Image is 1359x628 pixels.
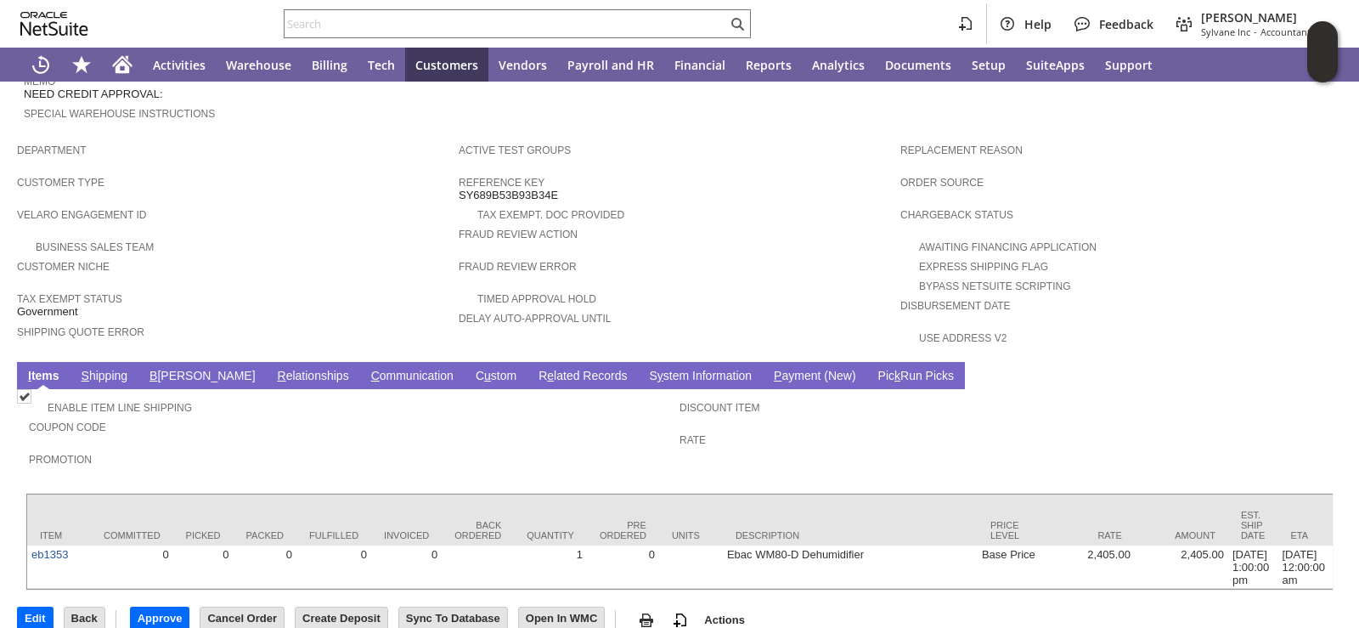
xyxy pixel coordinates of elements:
[1041,546,1135,589] td: 2,405.00
[746,57,792,73] span: Reports
[302,48,358,82] a: Billing
[24,76,55,88] a: Memo
[534,369,631,385] a: Related Records
[477,209,624,221] a: Tax Exempt. Doc Provided
[557,48,664,82] a: Payroll and HR
[990,520,1029,540] div: Price Level
[477,293,596,305] a: Timed Approval Hold
[1307,21,1338,82] iframe: Click here to launch Oracle Guided Learning Help Panel
[454,520,501,540] div: Back Ordered
[102,48,143,82] a: Home
[774,369,781,382] span: P
[1148,530,1215,540] div: Amount
[20,48,61,82] a: Recent Records
[31,54,51,75] svg: Recent Records
[679,402,759,414] a: Discount Item
[246,530,284,540] div: Packed
[312,57,347,73] span: Billing
[885,57,951,73] span: Documents
[143,48,216,82] a: Activities
[82,369,89,382] span: S
[149,369,157,382] span: B
[29,421,106,433] a: Coupon Code
[226,57,291,73] span: Warehouse
[24,108,215,120] a: Special Warehouse Instructions
[664,48,736,82] a: Financial
[875,48,961,82] a: Documents
[40,530,78,540] div: Item
[28,369,31,382] span: I
[1228,546,1278,589] td: [DATE] 1:00:00 pm
[17,144,87,156] a: Department
[900,177,984,189] a: Order Source
[672,530,710,540] div: Units
[770,369,860,385] a: Payment (New)
[919,332,1007,344] a: Use Address V2
[20,12,88,36] svg: logo
[371,546,442,589] td: 0
[972,57,1006,73] span: Setup
[674,57,725,73] span: Financial
[17,177,104,189] a: Customer Type
[36,241,154,253] a: Business Sales Team
[459,313,611,325] a: Delay Auto-Approval Until
[484,369,491,382] span: u
[358,48,405,82] a: Tech
[459,189,558,202] span: SY689B53B93B34E
[900,209,1013,221] a: Chargeback Status
[91,546,173,589] td: 0
[547,369,554,382] span: e
[384,530,429,540] div: Invoiced
[368,57,395,73] span: Tech
[371,369,380,382] span: C
[24,369,64,385] a: Items
[567,57,654,73] span: Payroll and HR
[273,369,353,385] a: Relationships
[145,369,259,385] a: B[PERSON_NAME]
[723,546,978,589] td: Ebac WM80-D Dehumidifier
[1095,48,1163,82] a: Support
[29,454,92,466] a: Promotion
[367,369,458,385] a: Communication
[499,57,547,73] span: Vendors
[48,402,192,414] a: Enable Item Line Shipping
[1016,48,1095,82] a: SuiteApps
[600,520,646,540] div: Pre Ordered
[459,229,578,240] a: Fraud Review Action
[919,280,1070,292] a: Bypass NetSuite Scripting
[234,546,296,589] td: 0
[112,54,133,75] svg: Home
[1290,530,1317,540] div: ETA
[1026,57,1085,73] span: SuiteApps
[278,369,286,382] span: R
[1277,546,1329,589] td: [DATE] 12:00:00 am
[1135,546,1228,589] td: 2,405.00
[697,614,752,626] a: Actions
[415,57,478,73] span: Customers
[104,530,161,540] div: Committed
[77,369,133,385] a: Shipping
[527,530,574,540] div: Quantity
[1311,365,1332,386] a: Unrolled view on
[657,369,663,382] span: y
[802,48,875,82] a: Analytics
[1307,53,1338,83] span: Oracle Guided Learning Widget. To move around, please hold and drag
[961,48,1016,82] a: Setup
[1099,16,1153,32] span: Feedback
[1054,530,1122,540] div: Rate
[894,369,900,382] span: k
[459,144,571,156] a: Active Test Groups
[1241,510,1266,540] div: Est. Ship Date
[61,48,102,82] div: Shortcuts
[736,48,802,82] a: Reports
[812,57,865,73] span: Analytics
[1024,16,1052,32] span: Help
[1201,25,1250,38] span: Sylvane Inc
[727,14,747,34] svg: Search
[488,48,557,82] a: Vendors
[459,261,577,273] a: Fraud Review Error
[296,546,371,589] td: 0
[919,261,1048,273] a: Express Shipping Flag
[186,530,221,540] div: Picked
[645,369,756,385] a: System Information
